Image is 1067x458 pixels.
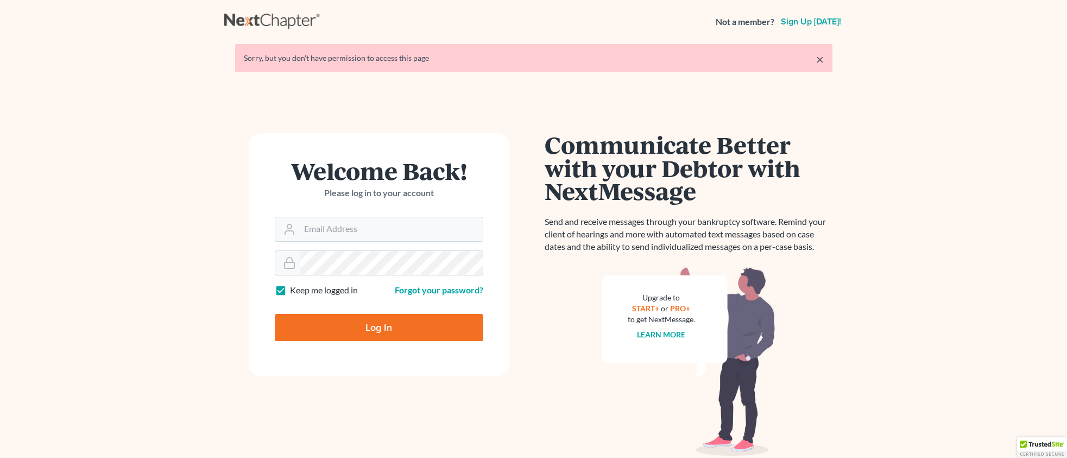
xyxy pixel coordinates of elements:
p: Please log in to your account [275,187,483,199]
div: Sorry, but you don't have permission to access this page [244,53,824,64]
a: PRO+ [670,304,690,313]
div: Upgrade to [628,292,695,303]
h1: Communicate Better with your Debtor with NextMessage [545,133,832,203]
a: START+ [632,304,659,313]
input: Log In [275,314,483,341]
input: Email Address [300,217,483,241]
a: Forgot your password? [395,285,483,295]
a: × [816,53,824,66]
div: to get NextMessage. [628,314,695,325]
a: Learn more [637,330,685,339]
h1: Welcome Back! [275,159,483,183]
label: Keep me logged in [290,284,358,297]
span: or [661,304,668,313]
div: TrustedSite Certified [1017,437,1067,458]
img: nextmessage_bg-59042aed3d76b12b5cd301f8e5b87938c9018125f34e5fa2b7a6b67550977c72.svg [602,266,775,456]
strong: Not a member? [716,16,774,28]
p: Send and receive messages through your bankruptcy software. Remind your client of hearings and mo... [545,216,832,253]
a: Sign up [DATE]! [779,17,843,26]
